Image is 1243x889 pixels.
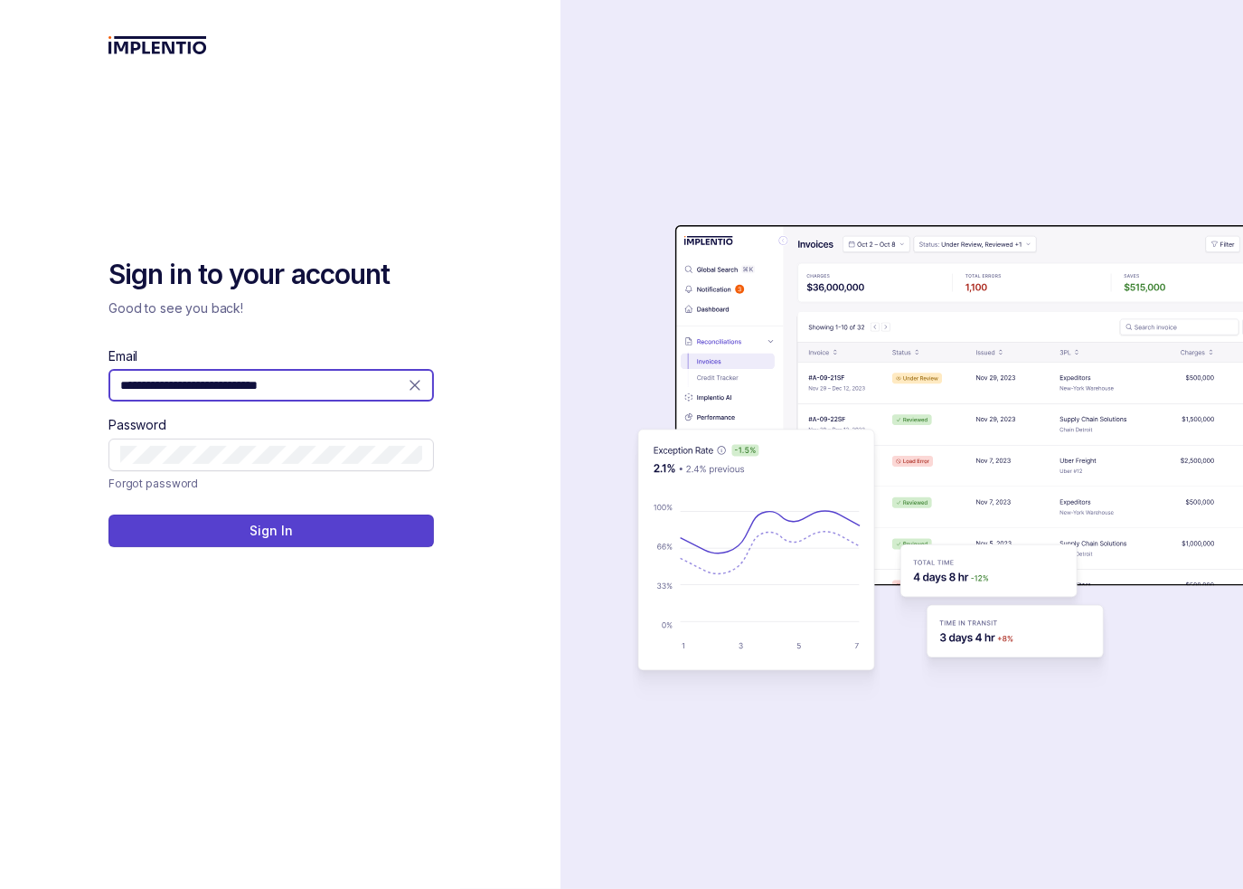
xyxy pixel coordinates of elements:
label: Email [108,347,137,365]
label: Password [108,416,166,434]
p: Good to see you back! [108,299,434,317]
img: logo [108,36,207,54]
h2: Sign in to your account [108,257,434,293]
button: Sign In [108,515,434,547]
p: Forgot password [108,475,198,493]
a: Link Forgot password [108,475,198,493]
p: Sign In [250,522,292,540]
